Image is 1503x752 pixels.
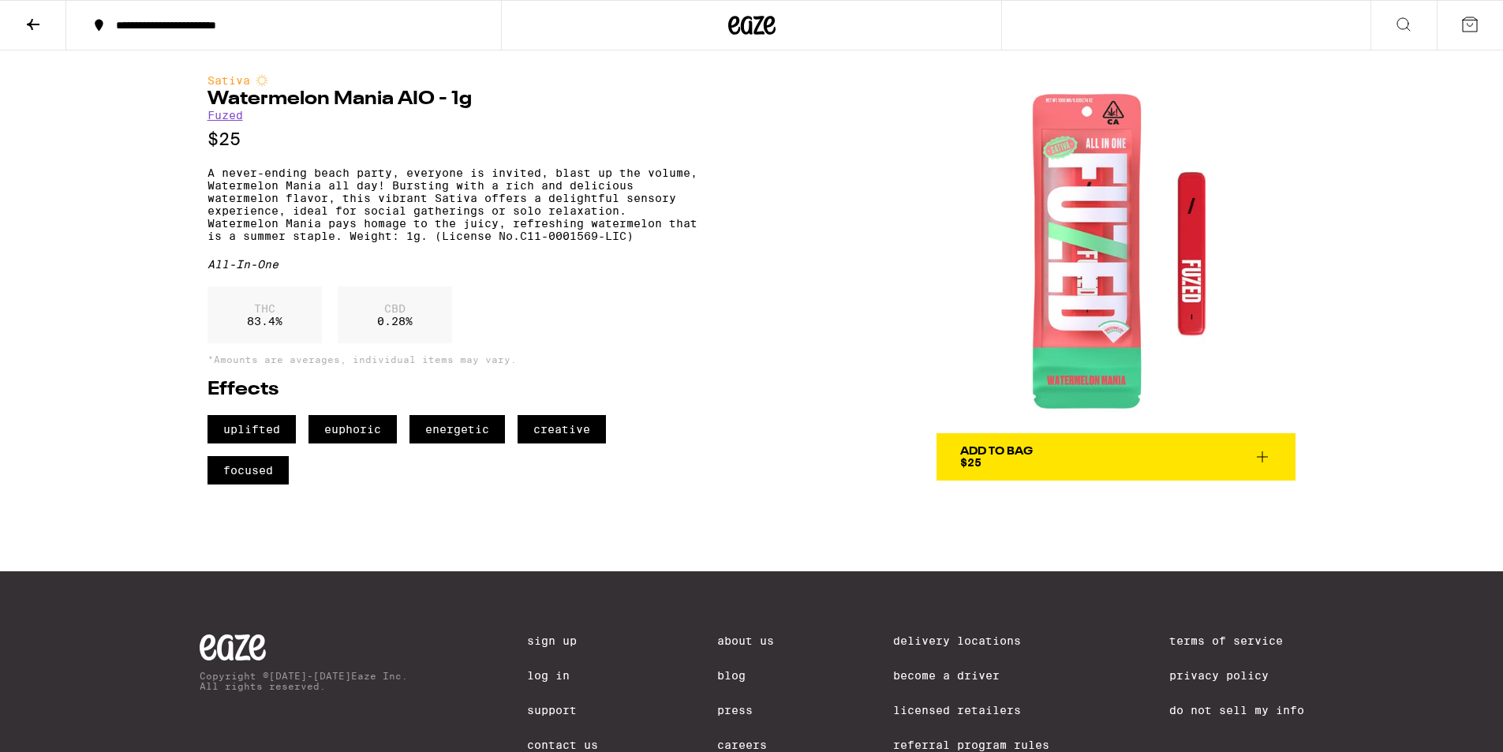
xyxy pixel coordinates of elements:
img: sativaColor.svg [256,74,268,87]
span: $25 [960,456,981,469]
p: A never-ending beach party, everyone is invited, blast up the volume, Watermelon Mania all day! B... [208,166,697,242]
h2: Effects [208,380,697,399]
span: creative [518,415,606,443]
a: Contact Us [527,739,598,751]
a: Careers [717,739,774,751]
span: euphoric [308,415,397,443]
a: Support [527,704,598,716]
a: Press [717,704,774,716]
span: energetic [409,415,505,443]
button: Add To Bag$25 [937,433,1295,481]
h1: Watermelon Mania AIO - 1g [208,90,697,109]
a: Blog [717,669,774,682]
p: CBD [377,302,413,315]
a: Fuzed [208,109,243,122]
a: Become a Driver [893,669,1049,682]
a: Do Not Sell My Info [1169,704,1304,716]
div: 83.4 % [208,286,322,343]
a: About Us [717,634,774,647]
a: Referral Program Rules [893,739,1049,751]
a: Terms of Service [1169,634,1304,647]
span: focused [208,456,289,484]
p: $25 [208,129,697,149]
a: Sign Up [527,634,598,647]
div: Add To Bag [960,446,1033,457]
a: Licensed Retailers [893,704,1049,716]
img: Fuzed - Watermelon Mania AIO - 1g [937,74,1295,433]
span: uplifted [208,415,296,443]
p: Copyright © [DATE]-[DATE] Eaze Inc. All rights reserved. [200,671,408,691]
a: Log In [527,669,598,682]
div: Sativa [208,74,697,87]
a: Delivery Locations [893,634,1049,647]
div: 0.28 % [338,286,452,343]
p: *Amounts are averages, individual items may vary. [208,354,697,365]
div: All-In-One [208,258,697,271]
p: THC [247,302,282,315]
a: Privacy Policy [1169,669,1304,682]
